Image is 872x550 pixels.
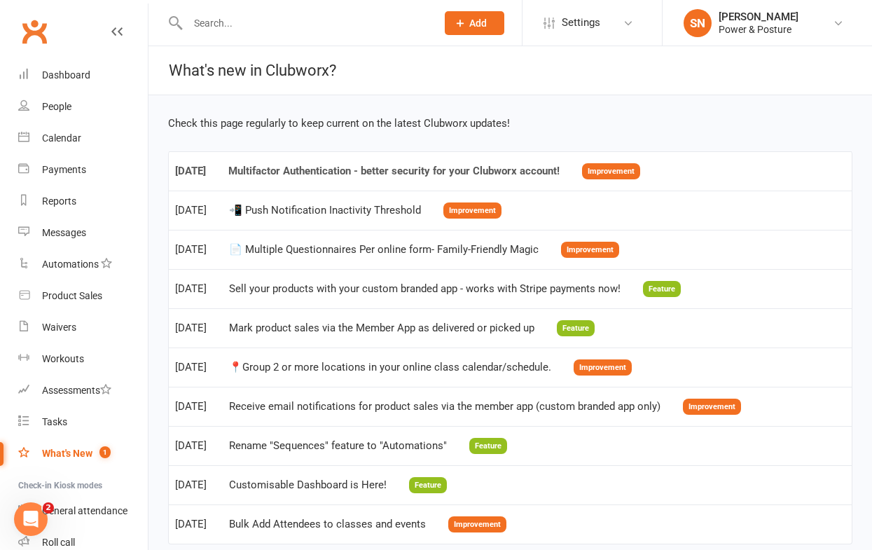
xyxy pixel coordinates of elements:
[574,359,632,376] span: Improvement
[18,406,148,438] a: Tasks
[175,362,207,373] div: [DATE]
[175,439,507,451] a: [DATE]Rename "Sequences" feature to "Automations"Feature
[18,186,148,217] a: Reports
[168,115,852,132] div: Check this page regularly to keep current on the latest Clubworx updates!
[42,259,99,270] div: Automations
[175,322,207,334] div: [DATE]
[562,7,600,39] span: Settings
[175,321,595,334] a: [DATE]Mark product sales via the Member App as delivered or picked upFeature
[175,283,207,295] div: [DATE]
[14,502,48,536] iframe: Intercom live chat
[719,11,798,23] div: [PERSON_NAME]
[18,60,148,91] a: Dashboard
[445,11,504,35] button: Add
[557,320,595,336] span: Feature
[18,495,148,527] a: General attendance kiosk mode
[229,440,447,452] div: Rename "Sequences" feature to "Automations"
[561,242,619,258] span: Improvement
[175,518,207,530] div: [DATE]
[229,518,426,530] div: Bulk Add Attendees to classes and events
[448,516,506,532] span: Improvement
[18,249,148,280] a: Automations
[719,23,798,36] div: Power & Posture
[228,165,560,177] div: Multifactor Authentication - better security for your Clubworx account!
[175,399,741,412] a: [DATE]Receive email notifications for product sales via the member app (custom branded app only)I...
[683,399,741,415] span: Improvement
[175,517,506,530] a: [DATE]Bulk Add Attendees to classes and eventsImprovement
[409,477,447,493] span: Feature
[18,91,148,123] a: People
[18,375,148,406] a: Assessments
[469,18,487,29] span: Add
[684,9,712,37] div: SN
[42,290,102,301] div: Product Sales
[18,312,148,343] a: Waivers
[175,282,681,294] a: [DATE]Sell your products with your custom branded app - works with Stripe payments now!Feature
[148,46,336,95] h1: What's new in Clubworx?
[43,502,54,514] span: 2
[42,227,86,238] div: Messages
[229,322,534,334] div: Mark product sales via the Member App as delivered or picked up
[18,438,148,469] a: What's New1
[42,537,75,548] div: Roll call
[17,14,52,49] a: Clubworx
[175,164,640,177] a: [DATE]Multifactor Authentication - better security for your Clubworx account!Improvement
[184,13,427,33] input: Search...
[42,416,67,427] div: Tasks
[643,281,681,297] span: Feature
[18,123,148,154] a: Calendar
[175,478,447,490] a: [DATE]Customisable Dashboard is Here!Feature
[18,154,148,186] a: Payments
[582,163,640,179] span: Improvement
[42,322,76,333] div: Waivers
[42,353,84,364] div: Workouts
[229,205,421,216] div: 📲 Push Notification Inactivity Threshold
[42,195,76,207] div: Reports
[229,401,660,413] div: Receive email notifications for product sales via the member app (custom branded app only)
[175,165,206,177] div: [DATE]
[175,242,619,255] a: [DATE]📄 Multiple Questionnaires Per online form- Family-Friendly MagicImprovement
[42,164,86,175] div: Payments
[175,244,207,256] div: [DATE]
[175,479,207,491] div: [DATE]
[443,202,501,219] span: Improvement
[175,203,501,216] a: [DATE]📲 Push Notification Inactivity ThresholdImprovement
[99,446,111,458] span: 1
[18,343,148,375] a: Workouts
[42,448,92,459] div: What's New
[229,283,621,295] div: Sell your products with your custom branded app - works with Stripe payments now!
[229,479,387,491] div: Customisable Dashboard is Here!
[229,244,539,256] div: 📄 Multiple Questionnaires Per online form- Family-Friendly Magic
[42,69,90,81] div: Dashboard
[42,101,71,112] div: People
[175,440,207,452] div: [DATE]
[42,385,111,396] div: Assessments
[175,360,632,373] a: [DATE]📍Group 2 or more locations in your online class calendar/schedule.Improvement
[18,217,148,249] a: Messages
[42,505,127,516] div: General attendance
[175,401,207,413] div: [DATE]
[175,205,207,216] div: [DATE]
[469,438,507,454] span: Feature
[42,132,81,144] div: Calendar
[229,362,551,373] div: 📍Group 2 or more locations in your online class calendar/schedule.
[18,280,148,312] a: Product Sales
